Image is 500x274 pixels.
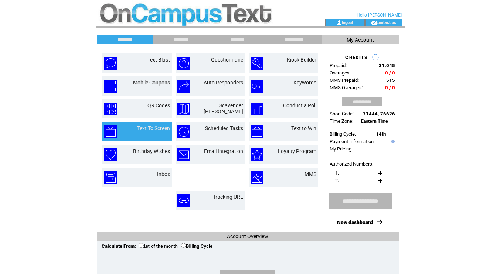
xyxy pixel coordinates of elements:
span: Calculate From: [102,243,136,249]
img: loyalty-program.png [251,148,263,161]
img: keywords.png [251,80,263,93]
span: MMS Prepaid: [330,77,359,83]
img: scavenger-hunt.png [177,103,190,115]
a: Mobile Coupons [133,80,170,86]
a: Keywords [293,80,316,86]
span: 31,045 [379,63,395,68]
span: Prepaid: [330,63,347,68]
a: Conduct a Poll [283,103,316,108]
a: Scheduled Tasks [205,125,243,131]
span: Account Overview [227,233,268,239]
img: auto-responders.png [177,80,190,93]
a: My Pricing [330,146,351,152]
label: Billing Cycle [181,244,212,249]
img: qr-codes.png [104,103,117,115]
a: Scavenger [PERSON_NAME] [204,103,243,114]
span: CREDITS [345,55,368,60]
img: text-to-win.png [251,125,263,138]
span: 0 / 0 [385,70,395,76]
a: Loyalty Program [278,148,316,154]
a: Text To Screen [137,125,170,131]
img: text-blast.png [104,57,117,70]
span: 515 [386,77,395,83]
img: account_icon.gif [336,20,342,26]
span: Overages: [330,70,351,76]
span: Authorized Numbers: [330,161,373,167]
label: 1st of the month [139,244,178,249]
img: email-integration.png [177,148,190,161]
span: Short Code: [330,111,354,117]
img: birthday-wishes.png [104,148,117,161]
a: Birthday Wishes [133,148,170,154]
a: Payment Information [330,139,374,144]
img: tracking-url.png [177,194,190,207]
img: questionnaire.png [177,57,190,70]
span: MMS Overages: [330,85,363,90]
a: contact us [377,20,396,25]
a: Questionnaire [211,57,243,63]
span: 71444, 76626 [363,111,395,117]
span: Time Zone: [330,118,353,124]
img: conduct-a-poll.png [251,103,263,115]
a: Auto Responders [204,80,243,86]
a: Kiosk Builder [287,57,316,63]
span: Eastern Time [361,119,388,124]
a: Text Blast [147,57,170,63]
a: Inbox [157,171,170,177]
span: Billing Cycle: [330,131,356,137]
input: 1st of the month [139,243,143,248]
img: text-to-screen.png [104,125,117,138]
span: 2. [335,178,339,183]
a: Text to Win [291,125,316,131]
img: kiosk-builder.png [251,57,263,70]
img: mms.png [251,171,263,184]
img: scheduled-tasks.png [177,125,190,138]
span: 1. [335,170,339,176]
img: help.gif [390,140,395,143]
a: Email Integration [204,148,243,154]
a: QR Codes [147,103,170,108]
img: mobile-coupons.png [104,80,117,93]
span: 0 / 0 [385,85,395,90]
img: contact_us_icon.gif [371,20,377,26]
a: logout [342,20,353,25]
img: inbox.png [104,171,117,184]
input: Billing Cycle [181,243,186,248]
span: Hello [PERSON_NAME] [357,13,402,18]
span: My Account [347,37,374,43]
a: Tracking URL [213,194,243,200]
a: MMS [305,171,316,177]
a: New dashboard [337,219,373,225]
span: 14th [376,131,386,137]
